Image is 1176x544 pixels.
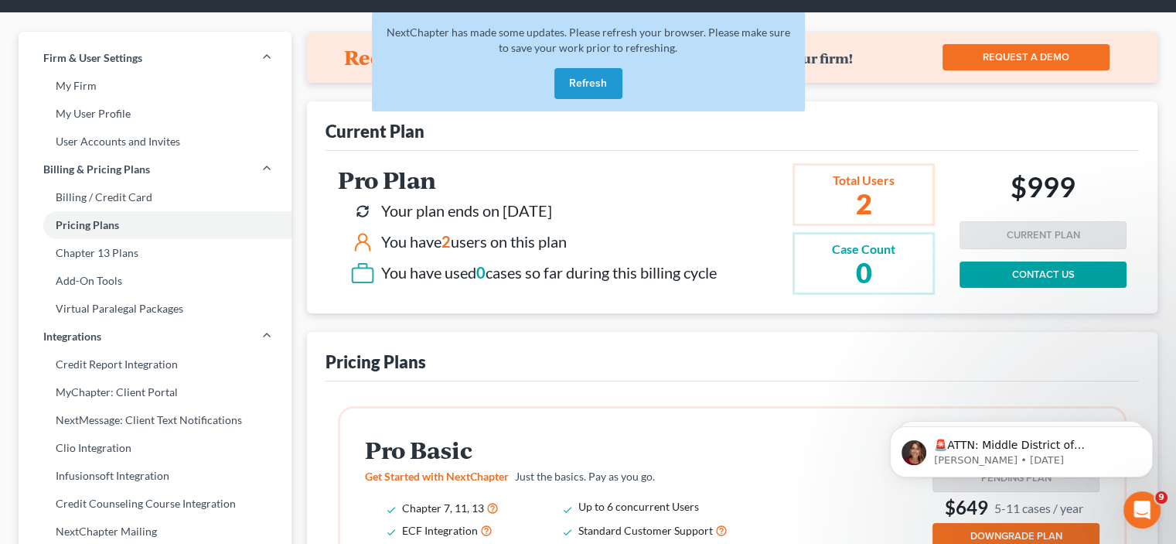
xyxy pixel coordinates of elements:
small: 5-11 cases / year [994,500,1083,516]
span: Get Started with NextChapter [365,470,509,483]
div: You have used cases so far during this billing cycle [381,262,717,284]
span: Integrations [43,329,101,344]
span: Chapter 7, 11, 13 [402,501,484,515]
a: My Firm [19,72,291,100]
h2: $999 [1011,170,1075,209]
a: Billing & Pricing Plans [19,156,291,183]
span: Up to 6 concurrent Users [578,500,699,513]
a: Integrations [19,323,291,351]
span: 2 [441,232,451,251]
a: Billing / Credit Card [19,183,291,211]
span: 0 [476,263,486,282]
button: Refresh [554,68,622,99]
a: Credit Counseling Course Integration [19,490,291,518]
span: ECF Integration [402,524,478,537]
a: Infusionsoft Integration [19,462,291,490]
iframe: Intercom live chat [1123,491,1161,529]
a: User Accounts and Invites [19,128,291,156]
h2: Pro Basic [365,437,761,463]
span: 9 [1155,491,1167,504]
h2: 0 [832,258,895,286]
a: Virtual Paralegal Packages [19,295,291,323]
span: Just the basics. Pay as you go. [515,470,655,483]
a: Add-On Tools [19,267,291,295]
div: Total Users [832,172,895,190]
div: Your plan ends on [DATE] [381,200,552,222]
span: Billing & Pricing Plans [43,162,150,177]
h2: Pro Plan [338,167,717,193]
div: Pricing Plans [326,351,426,373]
iframe: Intercom notifications message [867,394,1176,502]
a: Firm & User Settings [19,44,291,72]
span: NextChapter has made some updates. Please refresh your browser. Please make sure to save your wor... [387,26,790,54]
div: Case Count [832,241,895,258]
h3: $649 [932,495,1099,520]
a: Credit Report Integration [19,351,291,378]
div: Current Plan [326,120,424,142]
span: DOWNGRADE PLAN [970,530,1062,542]
a: CONTACT US [960,262,1127,288]
h4: Request a Demo [344,45,506,70]
button: CURRENT PLAN [960,221,1127,249]
a: My User Profile [19,100,291,128]
span: Standard Customer Support [578,524,713,537]
a: REQUEST A DEMO [943,44,1110,70]
a: MyChapter: Client Portal [19,378,291,406]
a: NextMessage: Client Text Notifications [19,406,291,434]
a: Pricing Plans [19,211,291,239]
h2: 2 [832,190,895,217]
a: Chapter 13 Plans [19,239,291,267]
a: Clio Integration [19,434,291,462]
span: Firm & User Settings [43,50,142,66]
div: You have users on this plan [381,231,567,253]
